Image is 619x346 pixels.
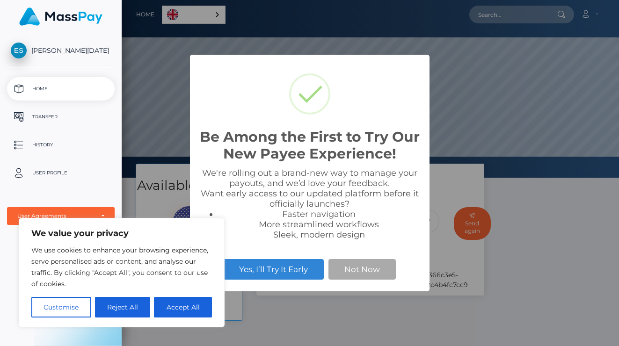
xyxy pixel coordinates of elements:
[218,209,420,219] li: Faster navigation
[218,219,420,230] li: More streamlined workflows
[11,166,111,180] p: User Profile
[17,212,94,220] div: User Agreements
[11,82,111,96] p: Home
[218,230,420,240] li: Sleek, modern design
[7,207,115,225] button: User Agreements
[11,110,111,124] p: Transfer
[19,218,225,327] div: We value your privacy
[31,245,212,289] p: We use cookies to enhance your browsing experience, serve personalised ads or content, and analys...
[223,259,324,280] button: Yes, I’ll Try It Early
[154,297,212,317] button: Accept All
[31,228,212,239] p: We value your privacy
[31,297,91,317] button: Customise
[199,129,420,162] h2: Be Among the First to Try Our New Payee Experience!
[95,297,151,317] button: Reject All
[19,7,102,26] img: MassPay
[7,46,115,55] span: [PERSON_NAME][DATE]
[11,138,111,152] p: History
[328,259,396,280] button: Not Now
[199,168,420,240] div: We're rolling out a brand-new way to manage your payouts, and we’d love your feedback. Want early...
